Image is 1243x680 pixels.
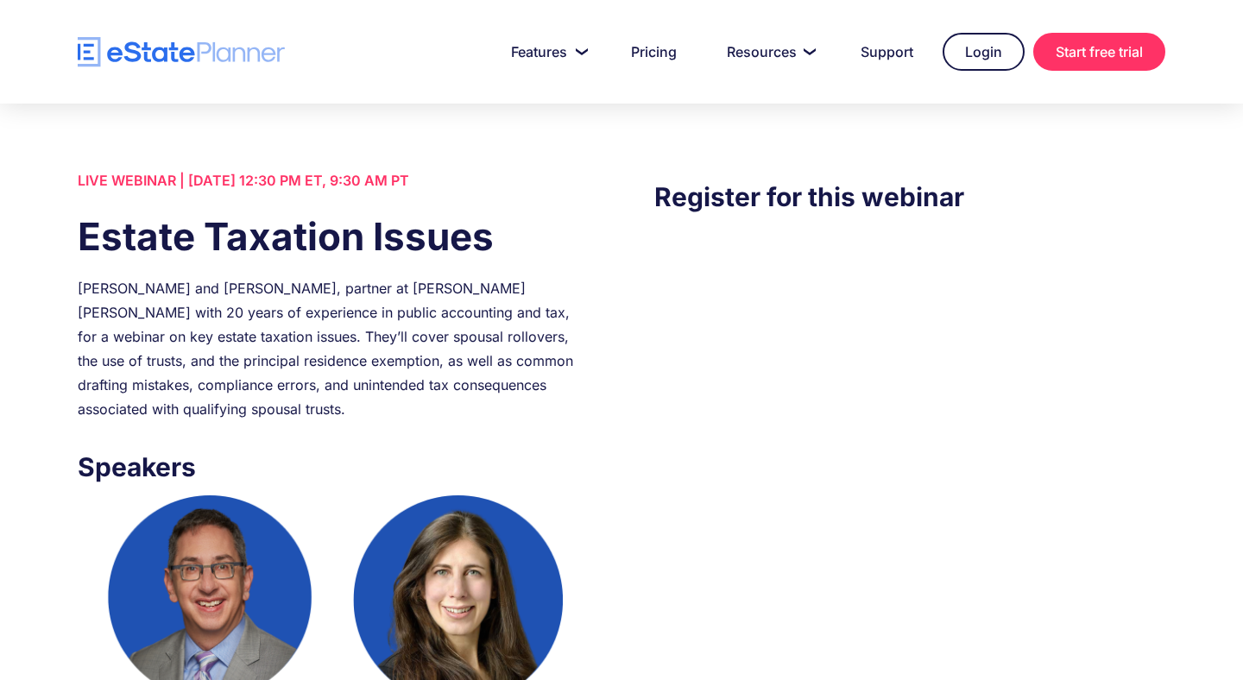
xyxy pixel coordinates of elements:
a: Login [943,33,1025,71]
a: home [78,37,285,67]
h1: Estate Taxation Issues [78,210,589,263]
a: Start free trial [1033,33,1165,71]
iframe: Form 0 [654,251,1165,545]
a: Pricing [610,35,697,69]
a: Features [490,35,602,69]
div: LIVE WEBINAR | [DATE] 12:30 PM ET, 9:30 AM PT [78,168,589,192]
h3: Speakers [78,447,589,487]
h3: Register for this webinar [654,177,1165,217]
a: Support [840,35,934,69]
a: Resources [706,35,831,69]
div: [PERSON_NAME] and [PERSON_NAME], partner at [PERSON_NAME] [PERSON_NAME] with 20 years of experien... [78,276,589,421]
